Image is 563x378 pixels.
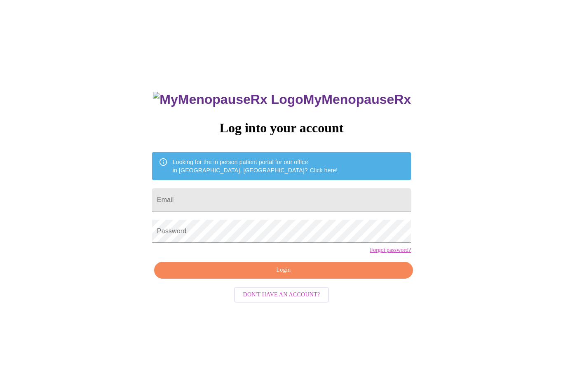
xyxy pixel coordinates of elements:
h3: Log into your account [152,120,411,136]
a: Don't have an account? [232,291,331,298]
img: MyMenopauseRx Logo [153,92,303,107]
span: Login [164,265,403,275]
button: Don't have an account? [234,287,329,303]
span: Don't have an account? [243,290,320,300]
a: Click here! [310,167,338,174]
div: Looking for the in person patient portal for our office in [GEOGRAPHIC_DATA], [GEOGRAPHIC_DATA]? [173,155,338,178]
button: Login [154,262,413,279]
h3: MyMenopauseRx [153,92,411,107]
a: Forgot password? [370,247,411,254]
